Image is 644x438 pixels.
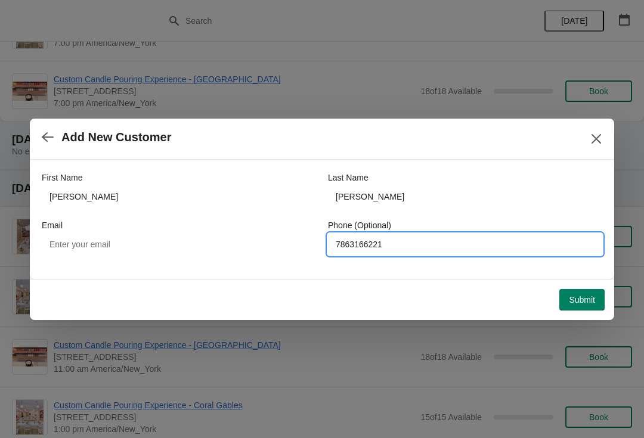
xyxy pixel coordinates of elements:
[61,131,171,144] h2: Add New Customer
[559,289,605,310] button: Submit
[328,172,369,184] label: Last Name
[328,186,602,207] input: Smith
[42,172,82,184] label: First Name
[328,219,391,231] label: Phone (Optional)
[42,186,316,207] input: John
[328,234,602,255] input: Enter your phone number
[42,234,316,255] input: Enter your email
[569,295,595,305] span: Submit
[586,128,607,150] button: Close
[42,219,63,231] label: Email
